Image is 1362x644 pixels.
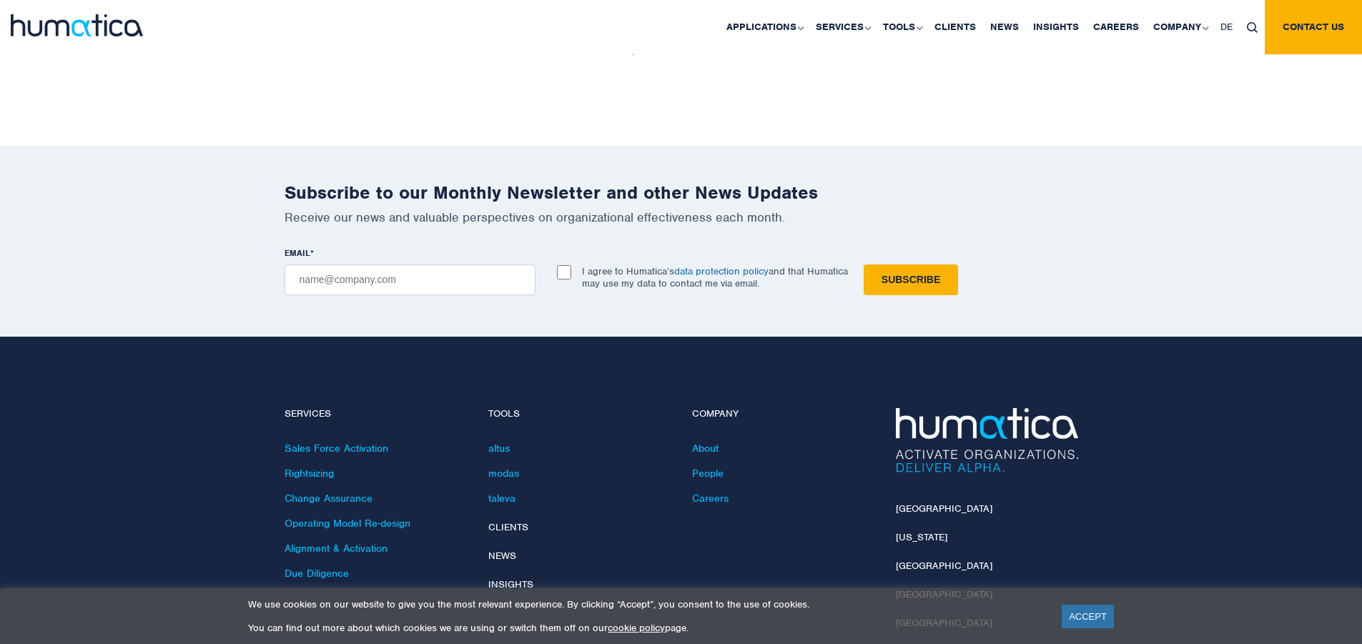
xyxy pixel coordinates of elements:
a: Rightsizing [285,467,334,480]
h4: Services [285,408,467,420]
a: News [488,550,516,562]
a: [US_STATE] [896,531,947,543]
a: altus [488,442,510,455]
p: I agree to Humatica’s and that Humatica may use my data to contact me via email. [582,265,848,289]
p: You can find out more about which cookies we are using or switch them off on our page. [248,622,1044,634]
a: Due Diligence [285,567,349,580]
a: Careers [692,492,729,505]
a: [GEOGRAPHIC_DATA] [896,502,992,515]
input: I agree to Humatica’sdata protection policyand that Humatica may use my data to contact me via em... [557,265,571,279]
h4: Company [692,408,874,420]
p: We use cookies on our website to give you the most relevant experience. By clicking “Accept”, you... [248,598,1044,610]
a: ACCEPT [1062,605,1114,628]
p: Receive our news and valuable perspectives on organizational effectiveness each month. [285,209,1078,225]
a: Sales Force Activation [285,442,388,455]
a: [GEOGRAPHIC_DATA] [896,560,992,572]
a: cookie policy [608,622,665,634]
a: About [692,442,719,455]
a: data protection policy [674,265,769,277]
input: Subscribe [864,264,958,295]
a: Change Assurance [285,492,372,505]
a: modas [488,467,519,480]
h4: Tools [488,408,671,420]
h2: Subscribe to our Monthly Newsletter and other News Updates [285,182,1078,204]
a: Insights [488,578,533,590]
a: Alignment & Activation [285,542,388,555]
a: Clients [488,521,528,533]
a: People [692,467,724,480]
span: DE [1220,21,1233,33]
img: Humatica [896,408,1078,472]
img: logo [11,14,143,36]
span: EMAIL [285,247,310,259]
a: taleva [488,492,515,505]
a: Operating Model Re-design [285,517,410,530]
img: search_icon [1247,22,1258,33]
input: name@company.com [285,264,536,295]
